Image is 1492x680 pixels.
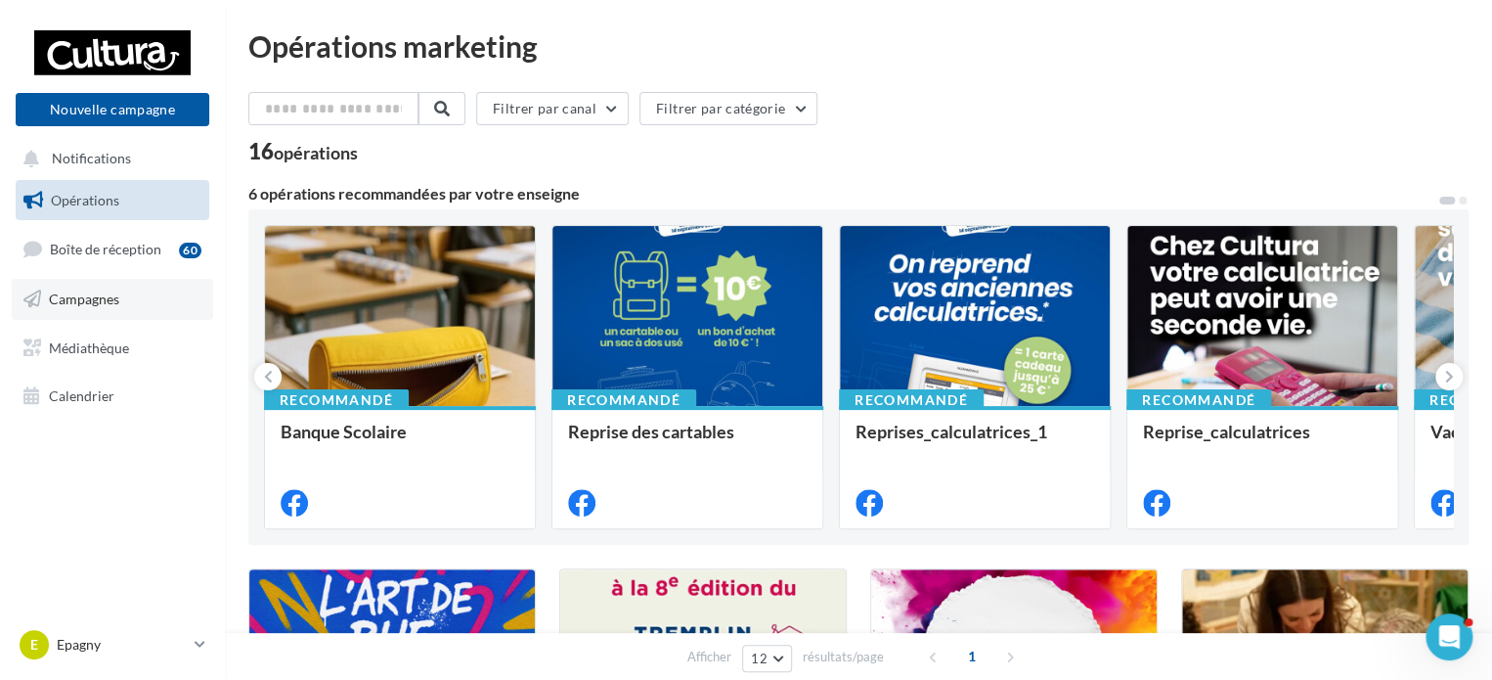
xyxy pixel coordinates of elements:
[274,144,358,161] div: opérations
[839,389,984,411] div: Recommandé
[50,241,161,257] span: Boîte de réception
[281,422,519,461] div: Banque Scolaire
[30,635,38,655] span: E
[248,141,358,162] div: 16
[51,192,119,208] span: Opérations
[248,186,1437,202] div: 6 opérations recommandées par votre enseigne
[956,641,987,672] span: 1
[248,31,1469,61] div: Opérations marketing
[803,648,884,666] span: résultats/page
[1143,422,1382,461] div: Reprise_calculatrices
[12,279,213,320] a: Campagnes
[12,328,213,369] a: Médiathèque
[12,376,213,417] a: Calendrier
[179,243,201,258] div: 60
[264,389,409,411] div: Recommandé
[1126,389,1271,411] div: Recommandé
[16,626,209,663] a: E Epagny
[568,422,807,461] div: Reprise des cartables
[687,648,731,666] span: Afficher
[639,92,817,125] button: Filtrer par catégorie
[57,635,187,655] p: Epagny
[12,180,213,221] a: Opérations
[49,339,129,355] span: Médiathèque
[856,422,1094,461] div: Reprises_calculatrices_1
[52,151,131,167] span: Notifications
[742,645,792,672] button: 12
[476,92,629,125] button: Filtrer par canal
[49,291,119,307] span: Campagnes
[49,387,114,404] span: Calendrier
[551,389,696,411] div: Recommandé
[12,228,213,270] a: Boîte de réception60
[1426,613,1472,660] iframe: Intercom live chat
[16,93,209,126] button: Nouvelle campagne
[751,651,768,666] span: 12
